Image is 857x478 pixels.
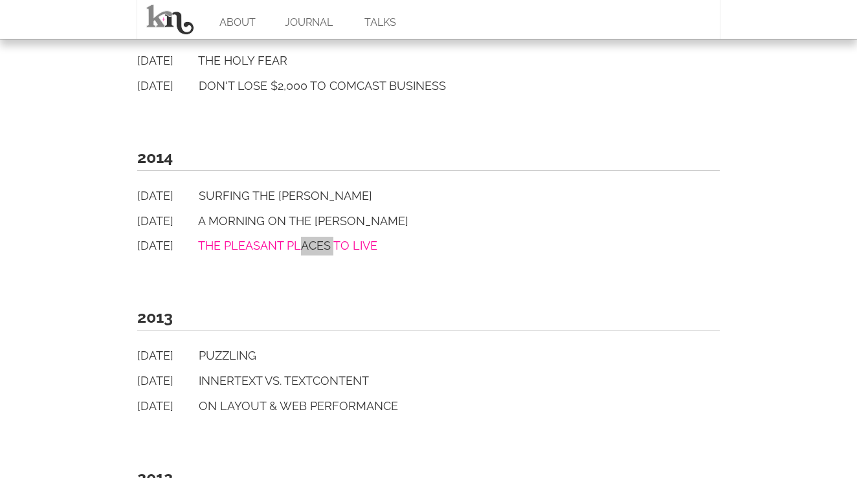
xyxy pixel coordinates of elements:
h2: 2014 [137,144,720,171]
a: [DATE] [137,77,195,96]
a: A Morning On The [PERSON_NAME] [198,214,408,228]
a: [DATE] [137,212,195,231]
a: [DATE] [137,372,195,391]
a: On Layout & Web Performance [199,399,398,413]
a: [DATE] [137,347,195,365]
h2: 2013 [137,304,720,331]
a: Puzzling [199,349,256,362]
a: [DATE] [137,52,195,71]
a: innerText vs. textContent [199,374,369,387]
a: Don't Lose $2,000 to Comcast Business [199,79,446,92]
a: SURFing The [PERSON_NAME] [199,189,372,202]
a: The Pleasant Places to Live [198,239,377,252]
a: [DATE] [137,397,195,416]
a: The Holy Fear [198,54,287,67]
a: [DATE] [137,237,195,255]
a: [DATE] [137,187,195,206]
